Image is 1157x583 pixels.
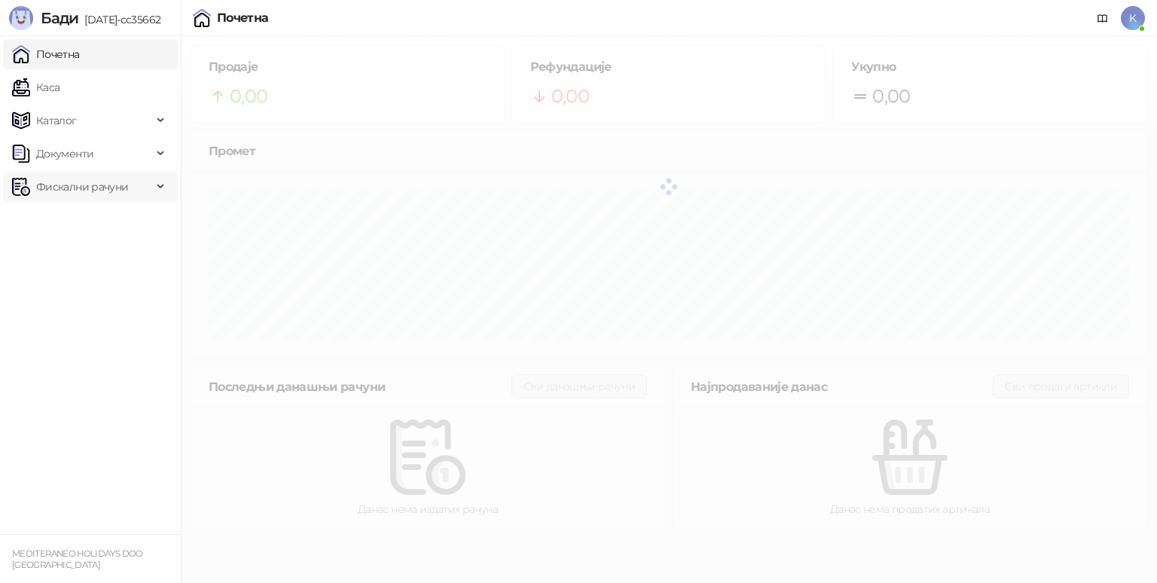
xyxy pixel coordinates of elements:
[1121,6,1145,30] span: K
[36,139,93,169] span: Документи
[9,6,33,30] img: Logo
[36,105,77,136] span: Каталог
[36,172,128,202] span: Фискални рачуни
[12,39,80,69] a: Почетна
[12,548,143,570] small: MEDITERANEO HOLIDAYS DOO [GEOGRAPHIC_DATA]
[217,12,269,24] div: Почетна
[78,13,160,26] span: [DATE]-cc35662
[1091,6,1115,30] a: Документација
[12,72,60,102] a: Каса
[41,9,78,27] span: Бади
